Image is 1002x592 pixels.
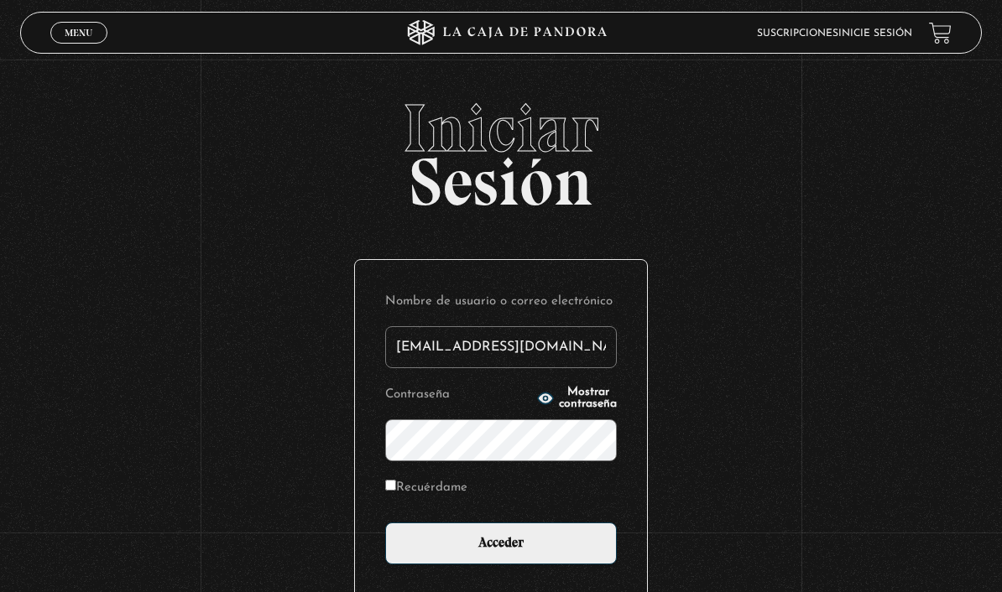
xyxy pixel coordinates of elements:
[385,290,617,313] label: Nombre de usuario o correo electrónico
[537,387,617,410] button: Mostrar contraseña
[20,95,982,202] h2: Sesión
[385,383,532,406] label: Contraseña
[65,28,92,38] span: Menu
[757,29,838,39] a: Suscripciones
[838,29,912,39] a: Inicie sesión
[385,476,467,499] label: Recuérdame
[59,42,98,54] span: Cerrar
[559,387,617,410] span: Mostrar contraseña
[385,522,617,564] input: Acceder
[929,22,952,44] a: View your shopping cart
[385,480,396,491] input: Recuérdame
[20,95,982,162] span: Iniciar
